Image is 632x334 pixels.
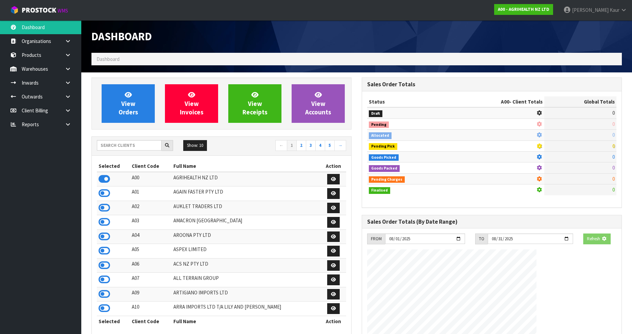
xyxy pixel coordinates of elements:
nav: Page navigation [227,140,346,152]
span: Goods Packed [369,165,400,172]
td: A03 [130,215,171,230]
td: AROONA PTY LTD [172,229,321,244]
span: Dashboard [97,56,120,62]
td: ALL TERRAIN GROUP [172,273,321,287]
a: 1 [287,140,297,151]
span: 0 [612,132,615,138]
span: 0 [612,186,615,193]
td: A01 [130,186,171,201]
h3: Sales Order Totals [367,81,616,88]
span: 0 [612,164,615,171]
td: A00 [130,172,171,186]
span: Goods Picked [369,154,399,161]
input: Search clients [97,140,162,151]
div: FROM [367,233,385,244]
a: 4 [315,140,325,151]
span: Allocated [369,132,392,139]
span: 0 [612,121,615,127]
span: Dashboard [91,29,152,43]
td: A05 [130,244,171,259]
a: ← [275,140,287,151]
th: Client Code [130,316,171,327]
td: ARTIGIANO IMPORTS LTD [172,287,321,302]
span: Pending Charges [369,176,405,183]
th: Selected [97,161,130,172]
span: Pending [369,121,389,128]
td: ACS NZ PTY LTD [172,258,321,273]
th: - Client Totals [449,96,544,107]
span: 0 [612,110,615,116]
a: ViewOrders [102,84,155,123]
span: ProStock [22,6,56,15]
td: AGAIN FASTER PTY LTD [172,186,321,201]
th: Action [321,161,346,172]
span: View Accounts [305,91,331,116]
a: 5 [325,140,335,151]
td: AUKLET TRADERS LTD [172,201,321,215]
button: Refresh [583,233,610,244]
td: A09 [130,287,171,302]
th: Global Totals [544,96,616,107]
span: 0 [612,176,615,182]
td: A02 [130,201,171,215]
span: [PERSON_NAME] [572,7,609,13]
td: A07 [130,273,171,287]
span: View Invoices [180,91,204,116]
span: Finalised [369,187,390,194]
a: 2 [296,140,306,151]
span: Pending Pick [369,143,397,150]
td: AGRIHEALTH NZ LTD [172,172,321,186]
a: → [334,140,346,151]
a: ViewReceipts [228,84,281,123]
span: View Orders [119,91,138,116]
td: A10 [130,302,171,316]
th: Client Code [130,161,171,172]
th: Action [321,316,346,327]
div: TO [475,233,488,244]
span: 0 [612,143,615,149]
button: Show: 10 [183,140,207,151]
a: A00 - AGRIHEALTH NZ LTD [494,4,553,15]
strong: A00 - AGRIHEALTH NZ LTD [498,6,549,12]
a: 3 [306,140,316,151]
td: ARRA IMPORTS LTD T/A LILY AND [PERSON_NAME] [172,302,321,316]
span: A00 [501,98,509,105]
td: ASPEX LIMITED [172,244,321,259]
td: A04 [130,229,171,244]
span: Kaur [610,7,619,13]
a: ViewInvoices [165,84,218,123]
span: Draft [369,110,382,117]
img: cube-alt.png [10,6,19,14]
th: Selected [97,316,130,327]
a: ViewAccounts [292,84,345,123]
td: A06 [130,258,171,273]
span: View Receipts [243,91,268,116]
h3: Sales Order Totals (By Date Range) [367,219,616,225]
td: AMACRON [GEOGRAPHIC_DATA] [172,215,321,230]
small: WMS [58,7,68,14]
th: Status [367,96,449,107]
th: Full Name [172,316,321,327]
span: 0 [612,154,615,160]
th: Full Name [172,161,321,172]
